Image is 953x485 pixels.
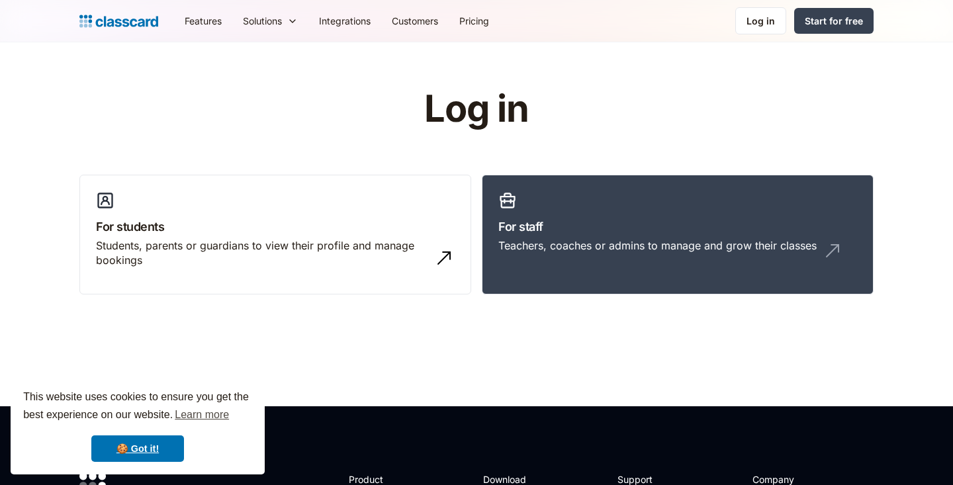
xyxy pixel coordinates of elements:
[79,175,471,295] a: For studentsStudents, parents or guardians to view their profile and manage bookings
[23,389,252,425] span: This website uses cookies to ensure you get the best experience on our website.
[96,218,455,236] h3: For students
[747,14,775,28] div: Log in
[267,89,687,130] h1: Log in
[449,6,500,36] a: Pricing
[498,238,817,253] div: Teachers, coaches or admins to manage and grow their classes
[482,175,874,295] a: For staffTeachers, coaches or admins to manage and grow their classes
[79,12,158,30] a: home
[243,14,282,28] div: Solutions
[794,8,874,34] a: Start for free
[498,218,857,236] h3: For staff
[174,6,232,36] a: Features
[91,435,184,462] a: dismiss cookie message
[735,7,786,34] a: Log in
[381,6,449,36] a: Customers
[232,6,308,36] div: Solutions
[173,405,231,425] a: learn more about cookies
[96,238,428,268] div: Students, parents or guardians to view their profile and manage bookings
[11,376,265,474] div: cookieconsent
[308,6,381,36] a: Integrations
[805,14,863,28] div: Start for free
